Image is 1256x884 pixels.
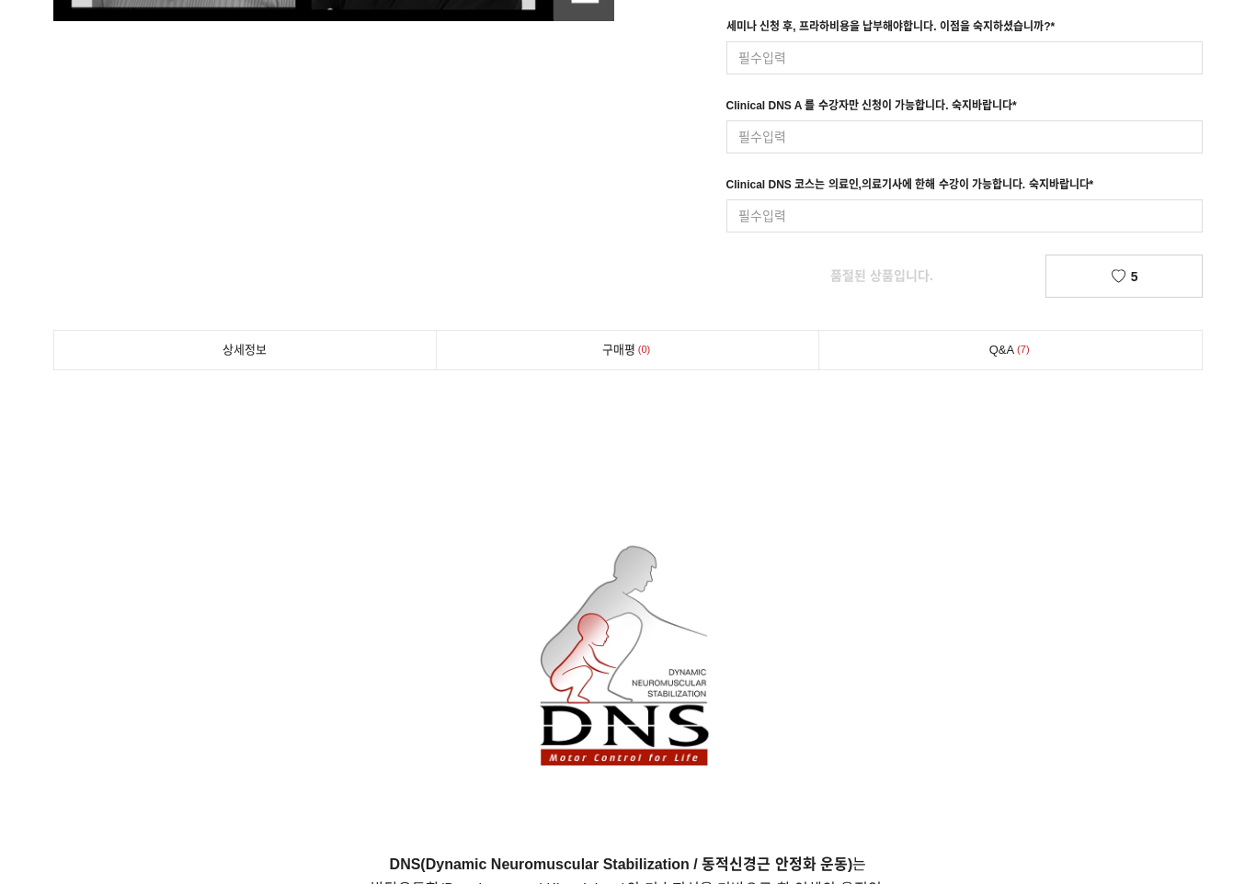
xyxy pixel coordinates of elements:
a: 구매평0 [437,331,819,369]
input: 필수입력 [726,199,1204,232]
span: 5 [1131,269,1138,284]
input: 필수입력 [726,120,1204,153]
a: 5 [1045,255,1204,298]
strong: DNS(Dynamic Neuromuscular Stabilization / 동적신경근 안정화 운동) [390,856,853,872]
span: 0 [635,340,654,359]
div: 세미나 신청 후, 프라하비용을 납부해야합니다. 이점을 숙지하셨습니까? [726,17,1056,41]
input: 필수입력 [726,41,1204,74]
span: 품절된 상품입니다. [830,268,933,283]
a: 상세정보 [54,331,436,369]
div: Clinical DNS A 를 수강자만 신청이 가능합니다. 숙지바랍니다 [726,96,1017,120]
img: 0bde6373b0a67.png [518,532,738,808]
span: 는 [390,856,867,872]
span: 7 [1014,340,1033,359]
div: Clinical DNS 코스는 의료인,의료기사에 한해 수강이 가능합니다. 숙지바랍니다 [726,176,1094,199]
a: Q&A7 [819,331,1202,369]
